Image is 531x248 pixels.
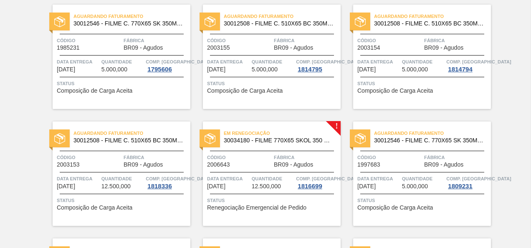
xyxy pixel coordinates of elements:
span: Status [57,79,188,88]
span: BR09 - Agudos [274,45,313,51]
span: Data entrega [57,175,99,183]
span: Fábrica [124,153,188,162]
span: Código [57,153,121,162]
span: 5.000,000 [252,66,278,73]
span: Composição de Carga Aceita [207,88,283,94]
a: statusAguardando Faturamento30012546 - FILME C. 770X65 SK 350ML C12 429Código1997683FábricaBR09 -... [341,121,491,226]
span: Aguardando Faturamento [374,129,491,137]
div: 1816699 [296,183,324,190]
span: 30012508 - FILME C. 510X65 BC 350ML MP C18 429 [73,137,184,144]
span: Comp. Carga [296,58,361,66]
a: Comp. [GEOGRAPHIC_DATA]1814795 [296,58,339,73]
span: Renegociação Emergencial de Pedido [207,205,306,211]
span: 13/09/2025 [357,183,376,190]
span: Composição de Carga Aceita [57,88,132,94]
span: Código [207,153,272,162]
span: Status [207,79,339,88]
a: Comp. [GEOGRAPHIC_DATA]1809231 [446,175,489,190]
span: 30012546 - FILME C. 770X65 SK 350ML C12 429 [374,137,484,144]
span: 2003154 [357,45,380,51]
span: Quantidade [252,58,294,66]
span: 2003153 [57,162,80,168]
span: 2006643 [207,162,230,168]
span: 30012508 - FILME C. 510X65 BC 350ML MP C18 429 [374,20,484,27]
span: Status [357,196,489,205]
span: Comp. Carga [296,175,361,183]
span: Status [207,196,339,205]
div: 1809231 [446,183,474,190]
span: Data entrega [207,175,250,183]
span: Código [357,36,422,45]
img: status [54,133,65,144]
span: BR09 - Agudos [124,45,163,51]
span: 12/09/2025 [57,183,75,190]
span: Quantidade [252,175,294,183]
span: Comp. Carga [446,175,511,183]
span: BR09 - Agudos [124,162,163,168]
span: Comp. Carga [446,58,511,66]
div: 1814795 [296,66,324,73]
a: Comp. [GEOGRAPHIC_DATA]1818336 [146,175,188,190]
span: Fábrica [274,36,339,45]
span: BR09 - Agudos [424,162,463,168]
span: 1997683 [357,162,380,168]
span: 30034180 - FILME 770X65 SKOL 350 MP C12 [224,137,334,144]
div: 1818336 [146,183,173,190]
span: Quantidade [101,175,144,183]
span: 10/09/2025 [207,66,225,73]
span: Status [57,196,188,205]
span: Composição de Carga Aceita [357,205,433,211]
span: Em renegociação [224,129,341,137]
span: 5.000,000 [402,66,428,73]
span: 1985231 [57,45,80,51]
a: statusAguardando Faturamento30012546 - FILME C. 770X65 SK 350ML C12 429Código1985231FábricaBR09 -... [40,5,190,109]
span: 12/09/2025 [357,66,376,73]
span: Data entrega [57,58,99,66]
span: Data entrega [357,175,400,183]
a: statusAguardando Faturamento30012508 - FILME C. 510X65 BC 350ML MP C18 429Código2003153FábricaBR0... [40,121,190,226]
span: Aguardando Faturamento [224,12,341,20]
span: Data entrega [207,58,250,66]
a: statusAguardando Faturamento30012508 - FILME C. 510X65 BC 350ML MP C18 429Código2003155FábricaBR0... [190,5,341,109]
span: 5.000,000 [101,66,127,73]
img: status [205,16,215,27]
span: Fábrica [124,36,188,45]
span: Comp. Carga [146,58,210,66]
a: !statusEm renegociação30034180 - FILME 770X65 SKOL 350 MP C12Código2006643FábricaBR09 - AgudosDat... [190,121,341,226]
span: Código [57,36,121,45]
span: Fábrica [424,153,489,162]
a: statusAguardando Faturamento30012508 - FILME C. 510X65 BC 350ML MP C18 429Código2003154FábricaBR0... [341,5,491,109]
span: Composição de Carga Aceita [357,88,433,94]
div: 1814794 [446,66,474,73]
span: BR09 - Agudos [424,45,463,51]
span: 06/09/2025 [57,66,75,73]
span: Aguardando Faturamento [374,12,491,20]
span: Status [357,79,489,88]
span: 30012508 - FILME C. 510X65 BC 350ML MP C18 429 [224,20,334,27]
span: BR09 - Agudos [274,162,313,168]
img: status [355,16,366,27]
img: status [205,133,215,144]
a: Comp. [GEOGRAPHIC_DATA]1814794 [446,58,489,73]
a: Comp. [GEOGRAPHIC_DATA]1795606 [146,58,188,73]
span: Quantidade [101,58,144,66]
span: Aguardando Faturamento [73,129,190,137]
span: 12/09/2025 [207,183,225,190]
span: 5.000,000 [402,183,428,190]
span: 12.500,000 [101,183,131,190]
span: Composição de Carga Aceita [57,205,132,211]
span: 30012546 - FILME C. 770X65 SK 350ML C12 429 [73,20,184,27]
span: Data entrega [357,58,400,66]
span: Fábrica [274,153,339,162]
span: Aguardando Faturamento [73,12,190,20]
span: Quantidade [402,175,445,183]
img: status [355,133,366,144]
span: 2003155 [207,45,230,51]
span: Código [357,153,422,162]
div: 1795606 [146,66,173,73]
img: status [54,16,65,27]
span: 12.500,000 [252,183,281,190]
a: Comp. [GEOGRAPHIC_DATA]1816699 [296,175,339,190]
span: Quantidade [402,58,445,66]
span: Fábrica [424,36,489,45]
